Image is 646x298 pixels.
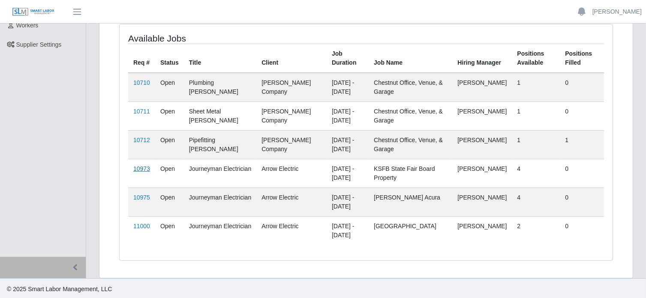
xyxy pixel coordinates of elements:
img: SLM Logo [12,7,55,17]
td: [PERSON_NAME] [452,216,512,245]
td: Open [155,188,184,216]
td: 0 [560,188,604,216]
th: Positions Filled [560,44,604,73]
a: 10975 [133,194,150,201]
th: Job Duration [327,44,369,73]
td: 1 [560,130,604,159]
td: 0 [560,216,604,245]
th: Req # [128,44,155,73]
th: Job Name [369,44,452,73]
td: [DATE] - [DATE] [327,73,369,102]
td: [DATE] - [DATE] [327,130,369,159]
span: Workers [16,22,39,29]
td: 2 [512,216,560,245]
td: 4 [512,159,560,188]
th: Status [155,44,184,73]
span: Supplier Settings [16,41,62,48]
td: 1 [512,101,560,130]
span: © 2025 Smart Labor Management, LLC [7,286,112,292]
td: [PERSON_NAME] [452,159,512,188]
td: Arrow Electric [256,159,327,188]
td: [DATE] - [DATE] [327,101,369,130]
td: Chestnut Office, Venue, & Garage [369,73,452,102]
th: Hiring Manager [452,44,512,73]
td: 0 [560,159,604,188]
td: [PERSON_NAME] [452,130,512,159]
td: 0 [560,73,604,102]
h4: Available Jobs [128,33,319,44]
td: 0 [560,101,604,130]
td: [PERSON_NAME] Company [256,101,327,130]
td: Open [155,101,184,130]
td: [PERSON_NAME] Acura [369,188,452,216]
td: 4 [512,188,560,216]
td: Journeyman Electrician [184,159,257,188]
a: 11000 [133,223,150,229]
td: Open [155,216,184,245]
td: [PERSON_NAME] Company [256,130,327,159]
td: Chestnut Office, Venue, & Garage [369,130,452,159]
a: 10711 [133,108,150,115]
a: 10973 [133,165,150,172]
td: [GEOGRAPHIC_DATA] [369,216,452,245]
td: Journeyman Electrician [184,188,257,216]
a: 10710 [133,79,150,86]
a: [PERSON_NAME] [592,7,642,16]
td: 1 [512,73,560,102]
td: Open [155,130,184,159]
td: Sheet Metal [PERSON_NAME] [184,101,257,130]
td: [DATE] - [DATE] [327,159,369,188]
td: Open [155,159,184,188]
th: Client [256,44,327,73]
a: 10712 [133,137,150,143]
td: [PERSON_NAME] [452,188,512,216]
td: [PERSON_NAME] Company [256,73,327,102]
td: KSFB State Fair Board Property [369,159,452,188]
td: Arrow Electric [256,216,327,245]
td: [DATE] - [DATE] [327,216,369,245]
td: Pipefitting [PERSON_NAME] [184,130,257,159]
td: Plumbing [PERSON_NAME] [184,73,257,102]
th: Positions Available [512,44,560,73]
td: Chestnut Office, Venue, & Garage [369,101,452,130]
th: Title [184,44,257,73]
td: Open [155,73,184,102]
td: 1 [512,130,560,159]
td: [PERSON_NAME] [452,73,512,102]
td: [PERSON_NAME] [452,101,512,130]
td: [DATE] - [DATE] [327,188,369,216]
td: Journeyman Electrician [184,216,257,245]
td: Arrow Electric [256,188,327,216]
